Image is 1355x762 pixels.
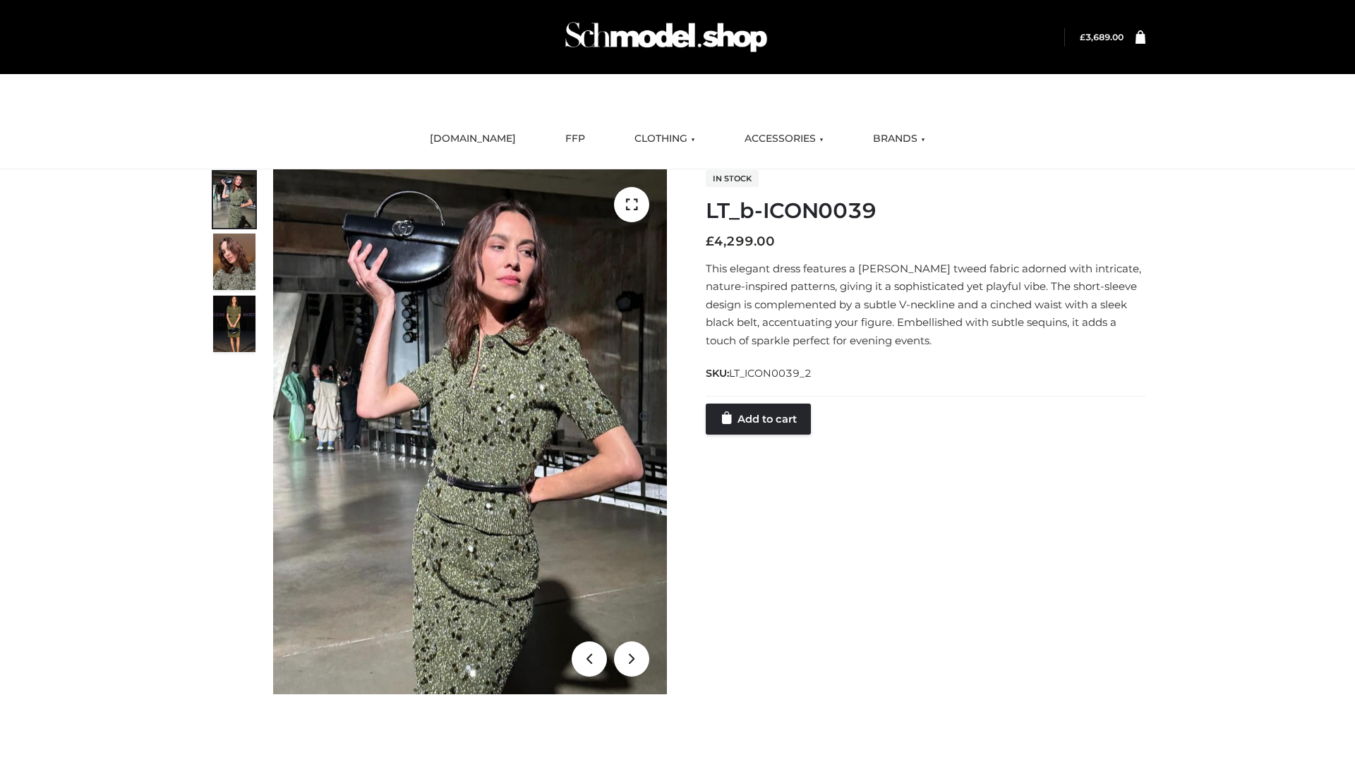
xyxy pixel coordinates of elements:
[213,296,255,352] img: Screenshot-2024-10-29-at-7.00.09%E2%80%AFPM.jpg
[706,365,813,382] span: SKU:
[273,169,667,694] img: LT_b-ICON0039
[213,171,255,228] img: Screenshot-2024-10-29-at-6.59.56%E2%80%AFPM.jpg
[706,234,775,249] bdi: 4,299.00
[1080,32,1124,42] bdi: 3,689.00
[729,367,812,380] span: LT_ICON0039_2
[213,234,255,290] img: Screenshot-2024-10-29-at-7.00.03%E2%80%AFPM.jpg
[560,9,772,65] img: Schmodel Admin 964
[862,123,936,155] a: BRANDS
[624,123,706,155] a: CLOTHING
[1080,32,1085,42] span: £
[706,404,811,435] a: Add to cart
[706,260,1145,350] p: This elegant dress features a [PERSON_NAME] tweed fabric adorned with intricate, nature-inspired ...
[555,123,596,155] a: FFP
[419,123,526,155] a: [DOMAIN_NAME]
[706,170,759,187] span: In stock
[706,198,1145,224] h1: LT_b-ICON0039
[706,234,714,249] span: £
[734,123,834,155] a: ACCESSORIES
[1080,32,1124,42] a: £3,689.00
